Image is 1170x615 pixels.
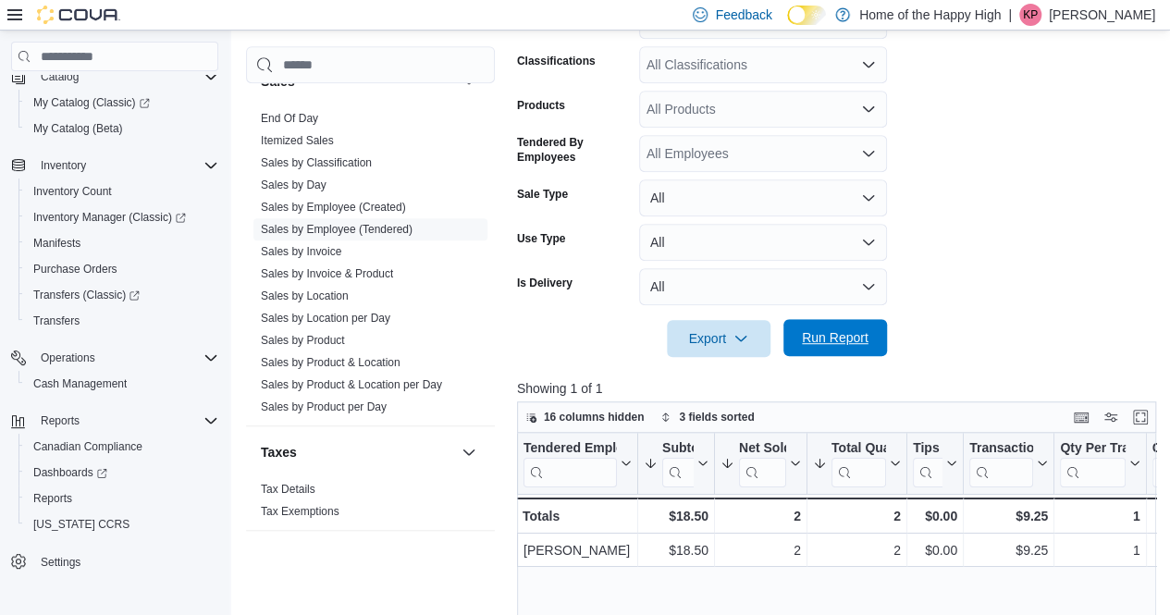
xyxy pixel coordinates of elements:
button: Run Report [783,319,887,356]
span: Dashboards [33,465,107,480]
span: Sales by Invoice [261,244,341,259]
p: Showing 1 of 1 [517,379,1163,398]
span: My Catalog (Classic) [33,95,150,110]
button: Reports [33,410,87,432]
span: KP [1023,4,1038,26]
button: Transfers [18,308,226,334]
span: Washington CCRS [26,513,218,535]
button: Taxes [458,441,480,463]
div: Tips [913,440,942,458]
a: Dashboards [26,461,115,484]
span: My Catalog (Beta) [26,117,218,140]
span: Sales by Product & Location [261,355,400,370]
div: Total Quantity [831,440,886,458]
div: Transaction Average [969,440,1033,487]
span: Sales by Product & Location per Day [261,377,442,392]
span: Sales by Employee (Created) [261,200,406,215]
span: Inventory [33,154,218,177]
span: Reports [33,410,218,432]
span: Canadian Compliance [33,439,142,454]
a: Tax Details [261,483,315,496]
div: Taxes [246,478,495,530]
a: My Catalog (Classic) [26,92,157,114]
span: 16 columns hidden [544,410,645,424]
button: [US_STATE] CCRS [18,511,226,537]
span: 3 fields sorted [679,410,754,424]
span: Sales by Location per Day [261,311,390,326]
div: Tips [913,440,942,487]
button: Open list of options [861,57,876,72]
h3: Taxes [261,443,297,461]
button: Inventory [33,154,93,177]
a: End Of Day [261,112,318,125]
span: Cash Management [33,376,127,391]
span: Inventory Manager (Classic) [26,206,218,228]
button: Display options [1100,406,1122,428]
button: Total Quantity [813,440,901,487]
span: [US_STATE] CCRS [33,517,129,532]
span: Catalog [33,66,218,88]
div: Subtotal [662,440,694,487]
span: Tax Details [261,482,315,497]
span: Sales by Location [261,289,349,303]
a: Purchase Orders [26,258,125,280]
span: Inventory Count [26,180,218,203]
button: Catalog [33,66,86,88]
button: Operations [33,347,103,369]
a: Sales by Classification [261,156,372,169]
div: 2 [720,539,801,561]
a: Inventory Count [26,180,119,203]
span: Transfers (Classic) [33,288,140,302]
span: Sales by Invoice & Product [261,266,393,281]
button: Export [667,320,770,357]
a: Settings [33,551,88,573]
div: $0.00 [913,539,957,561]
div: Totals [523,505,632,527]
div: $9.25 [969,539,1048,561]
button: Canadian Compliance [18,434,226,460]
span: Sales by Employee (Tendered) [261,222,413,237]
div: 2 [813,539,901,561]
a: Inventory Manager (Classic) [18,204,226,230]
div: $9.25 [969,505,1048,527]
button: Tips [913,440,957,487]
span: Settings [41,555,80,570]
span: Sales by Day [261,178,326,192]
span: Manifests [33,236,80,251]
div: $18.50 [644,539,708,561]
label: Tendered By Employees [517,135,632,165]
button: Reports [18,486,226,511]
div: Qty Per Transaction [1060,440,1125,458]
span: Inventory Count [33,184,112,199]
a: Cash Management [26,373,134,395]
span: Feedback [715,6,771,24]
button: Keyboard shortcuts [1070,406,1092,428]
a: My Catalog (Classic) [18,90,226,116]
span: Reports [41,413,80,428]
span: Sales by Product per Day [261,400,387,414]
a: Transfers [26,310,87,332]
a: Sales by Day [261,178,326,191]
span: Transfers [26,310,218,332]
button: Reports [4,408,226,434]
button: 3 fields sorted [653,406,761,428]
label: Products [517,98,565,113]
div: 2 [813,505,901,527]
button: Cash Management [18,371,226,397]
span: Catalog [41,69,79,84]
label: Classifications [517,54,596,68]
label: Use Type [517,231,565,246]
span: Tax Exemptions [261,504,339,519]
div: $0.00 [913,505,957,527]
span: My Catalog (Beta) [33,121,123,136]
span: Transfers (Classic) [26,284,218,306]
button: Open list of options [861,146,876,161]
p: Home of the Happy High [859,4,1001,26]
span: Settings [33,550,218,573]
a: Sales by Employee (Tendered) [261,223,413,236]
span: Operations [33,347,218,369]
span: Sales by Classification [261,155,372,170]
a: Sales by Product & Location per Day [261,378,442,391]
div: Subtotal [662,440,694,458]
a: Transfers (Classic) [26,284,147,306]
